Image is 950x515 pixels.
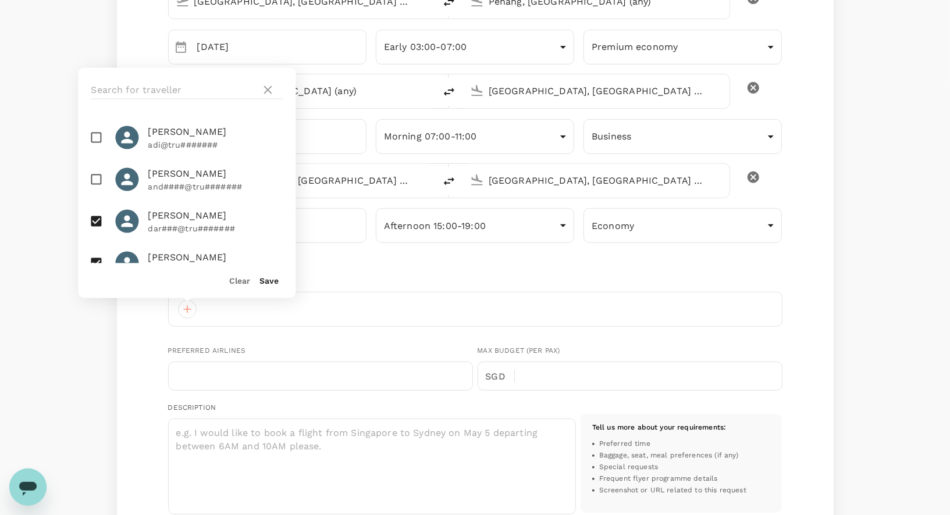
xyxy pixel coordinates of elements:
p: dar###@tru####### [148,223,283,234]
button: Open [721,179,724,181]
iframe: Button to launch messaging window [9,468,47,506]
div: Business [583,122,782,151]
button: Clear [229,277,250,286]
div: Afternoon 15:00-19:00 [376,211,574,240]
button: Choose date, selected date is Oct 13, 2025 [169,35,193,59]
button: delete [739,163,767,191]
span: [PERSON_NAME] [148,125,283,139]
input: Going to [489,82,705,100]
div: Premium economy [583,33,782,62]
span: Screenshot or URL related to this request [599,485,746,496]
span: Preferred time [599,438,650,450]
input: Depart from [194,171,411,189]
span: [PERSON_NAME] [148,167,283,181]
div: Max Budget (per pax) [478,345,782,357]
button: Save [259,277,279,286]
div: Travellers [168,276,782,287]
span: Special requests [599,462,658,473]
span: Description [168,403,216,412]
div: Economy [583,211,782,240]
button: delete [739,74,767,102]
span: Frequent flyer programme details [599,473,718,485]
button: Open [427,90,429,92]
span: Tell us more about your requirements : [592,423,727,431]
input: Travel date [197,30,367,65]
button: Open [721,90,724,92]
span: [PERSON_NAME] [148,251,283,264]
span: Baggage, seat, meal preferences (if any) [599,450,739,462]
div: Early 03:00-07:00 [376,33,574,62]
p: adi@tru####### [148,139,283,151]
p: and####@tru####### [148,181,283,192]
span: [PERSON_NAME] [148,209,283,223]
input: Going to [489,171,705,189]
div: Preferred Airlines [168,345,473,357]
button: Open [427,179,429,181]
input: Depart from [194,82,411,100]
p: SGD [486,370,514,384]
button: delete [435,78,463,106]
div: Morning 07:00-11:00 [376,122,574,151]
input: Search for traveller [91,81,256,99]
button: delete [435,167,463,195]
